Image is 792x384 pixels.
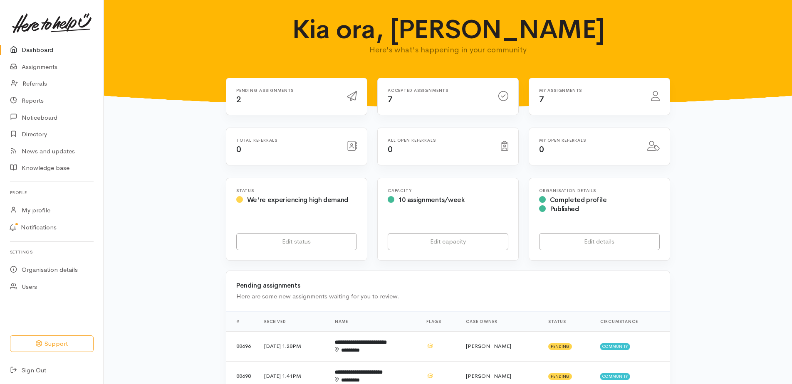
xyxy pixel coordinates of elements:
[594,311,670,331] th: Circumstance
[388,88,488,93] h6: Accepted assignments
[10,246,94,258] h6: Settings
[388,233,508,250] a: Edit capacity
[459,311,542,331] th: Case Owner
[388,144,393,155] span: 0
[236,88,337,93] h6: Pending assignments
[236,281,300,289] b: Pending assignments
[542,311,594,331] th: Status
[539,88,641,93] h6: My assignments
[420,311,459,331] th: Flags
[539,144,544,155] span: 0
[247,195,348,204] span: We're experiencing high demand
[539,233,660,250] a: Edit details
[226,311,257,331] th: #
[600,343,630,350] span: Community
[236,144,241,155] span: 0
[539,188,660,193] h6: Organisation Details
[550,204,579,213] span: Published
[388,188,508,193] h6: Capacity
[388,94,393,105] span: 7
[10,187,94,198] h6: Profile
[10,335,94,352] button: Support
[236,233,357,250] a: Edit status
[236,94,241,105] span: 2
[398,195,465,204] span: 10 assignments/week
[548,343,572,350] span: Pending
[257,311,328,331] th: Received
[459,331,542,361] td: [PERSON_NAME]
[257,331,328,361] td: [DATE] 1:28PM
[286,44,610,56] p: Here's what's happening in your community
[286,15,610,44] h1: Kia ora, [PERSON_NAME]
[236,292,660,301] div: Here are some new assignments waiting for you to review.
[236,138,337,143] h6: Total referrals
[539,138,637,143] h6: My open referrals
[236,188,357,193] h6: Status
[388,138,491,143] h6: All open referrals
[600,373,630,380] span: Community
[548,373,572,380] span: Pending
[226,331,257,361] td: 88696
[550,195,607,204] span: Completed profile
[328,311,420,331] th: Name
[539,94,544,105] span: 7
